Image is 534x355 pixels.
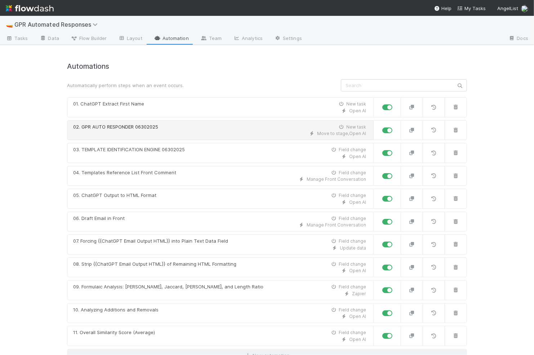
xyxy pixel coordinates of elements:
[73,306,159,314] div: 10. Analyzing Additions and Removals
[67,303,374,323] a: 10. Analyzing Additions and RemovalsField changeOpen AI
[503,33,534,45] a: Docs
[67,189,374,209] a: 05. ChatGPT Output to HTML FormatField changeOpen AI
[67,212,374,232] a: 06. Draft Email in FrontField changeManage Front Conversation
[330,147,366,153] div: Field change
[349,199,366,205] span: Open AI
[330,329,366,336] div: Field change
[67,326,374,346] a: 11. Overall Similarity Score (Average)Field changeOpen AI
[521,5,528,12] img: avatar_7e1c67d1-c55a-4d71-9394-c171c6adeb61.png
[67,120,374,140] a: 02. GPR AUTO RESPONDER 06302025New taskMove to stage,Open AI
[65,33,112,45] a: Flow Builder
[73,283,263,291] div: 09. Formulaic Analysis: [PERSON_NAME], Jaccard, [PERSON_NAME], and Length Ratio
[148,33,195,45] a: Automation
[338,124,366,130] div: New task
[73,192,156,199] div: 05. ChatGPT Output to HTML Format
[67,62,467,71] h4: Automations
[317,131,349,136] span: Move to stage ,
[330,215,366,222] div: Field change
[340,245,366,251] span: Update data
[67,143,374,163] a: 03. TEMPLATE IDENTIFICATION ENGINE 06302025Field changeOpen AI
[73,169,176,176] div: 04. Templates Reference List Front Comment
[349,337,366,342] span: Open AI
[73,238,228,245] div: 07. Forcing {{ChatGPT Email Output HTML}} into Plain Text Data Field
[352,291,366,296] span: Zapier
[457,5,486,11] span: My Tasks
[73,100,144,108] div: 01. ChatGPT Extract First Name
[34,33,65,45] a: Data
[227,33,268,45] a: Analytics
[330,170,366,176] div: Field change
[330,192,366,199] div: Field change
[67,97,374,117] a: 01. ChatGPT Extract First NameNew taskOpen AI
[307,176,366,182] span: Manage Front Conversation
[349,131,366,136] span: Open AI
[349,154,366,159] span: Open AI
[73,329,155,336] div: 11. Overall Similarity Score (Average)
[67,280,374,300] a: 09. Formulaic Analysis: [PERSON_NAME], Jaccard, [PERSON_NAME], and Length RatioField changeZapier
[14,21,101,28] span: GPR Automated Responses
[6,35,28,42] span: Tasks
[195,33,227,45] a: Team
[71,35,107,42] span: Flow Builder
[338,101,366,107] div: New task
[457,5,486,12] a: My Tasks
[330,261,366,268] div: Field change
[349,108,366,113] span: Open AI
[73,123,158,131] div: 02. GPR AUTO RESPONDER 06302025
[6,21,13,27] span: 🚤
[330,284,366,290] div: Field change
[341,79,467,91] input: Search
[73,215,125,222] div: 06. Draft Email in Front
[349,268,366,273] span: Open AI
[434,5,451,12] div: Help
[349,314,366,319] span: Open AI
[67,166,374,186] a: 04. Templates Reference List Front CommentField changeManage Front Conversation
[73,146,185,153] div: 03. TEMPLATE IDENTIFICATION ENGINE 06302025
[330,238,366,244] div: Field change
[307,222,366,228] span: Manage Front Conversation
[73,261,236,268] div: 08. Strip {{ChatGPT Email Output HTML}} of Remaining HTML Formatting
[268,33,308,45] a: Settings
[330,307,366,313] div: Field change
[497,5,518,11] span: AngelList
[62,82,335,89] div: Automatically perform steps when an event occurs.
[67,234,374,255] a: 07. Forcing {{ChatGPT Email Output HTML}} into Plain Text Data FieldField changeUpdate data
[112,33,148,45] a: Layout
[6,2,54,14] img: logo-inverted-e16ddd16eac7371096b0.svg
[67,257,374,278] a: 08. Strip {{ChatGPT Email Output HTML}} of Remaining HTML FormattingField changeOpen AI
